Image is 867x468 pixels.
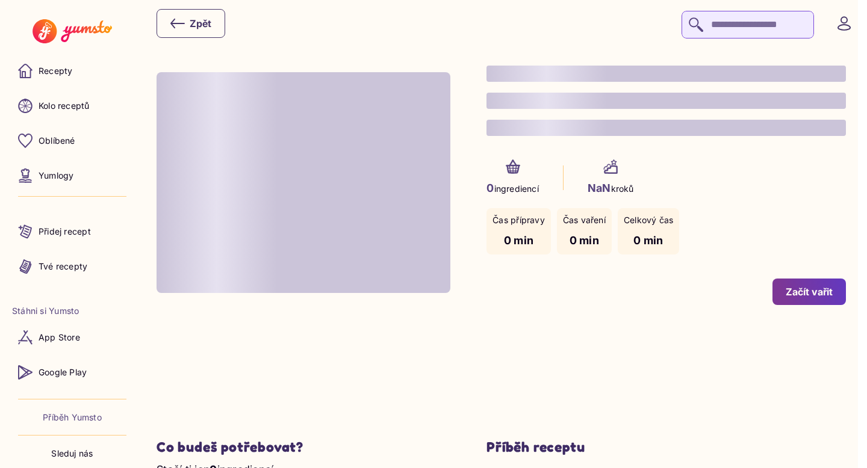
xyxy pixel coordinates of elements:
li: Stáhni si Yumsto [12,305,132,317]
div: Zpět [170,16,211,31]
span: Loading content [486,120,846,136]
a: Tvé recepty [12,252,132,281]
span: 0 min [633,234,663,247]
div: Začít vařit [786,285,833,298]
p: Google Play [39,366,87,378]
a: Přidej recept [12,217,132,246]
span: NaN [588,182,611,194]
span: Loading content [486,66,846,82]
div: Loading image [157,72,450,292]
h1: null [486,60,846,141]
p: Čas přípravy [493,214,545,226]
p: Přidej recept [39,226,91,238]
p: Čas vaření [563,214,606,226]
p: Recepty [39,65,72,77]
a: Google Play [12,358,132,387]
span: 0 [486,182,494,194]
a: Kolo receptů [12,91,132,120]
a: Příběh Yumsto [43,411,102,423]
p: Kolo receptů [39,100,90,112]
h3: Příběh receptu [486,439,846,456]
h2: Co budeš potřebovat? [157,439,450,456]
p: Tvé recepty [39,260,87,272]
button: Začít vařit [772,279,846,305]
p: Oblíbené [39,135,75,147]
p: Sleduj nás [51,448,93,460]
span: Loading content [157,72,450,292]
p: Yumlogy [39,170,73,182]
span: 0 min [504,234,533,247]
span: 0 min [570,234,599,247]
span: Loading content [486,93,846,109]
button: Zpět [157,9,225,38]
p: Celkový čas [624,214,673,226]
a: Yumlogy [12,161,132,190]
p: App Store [39,331,80,343]
img: Yumsto logo [33,19,111,43]
p: ingrediencí [486,180,539,196]
a: Oblíbené [12,126,132,155]
a: Recepty [12,57,132,85]
p: kroků [588,180,634,196]
a: App Store [12,323,132,352]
